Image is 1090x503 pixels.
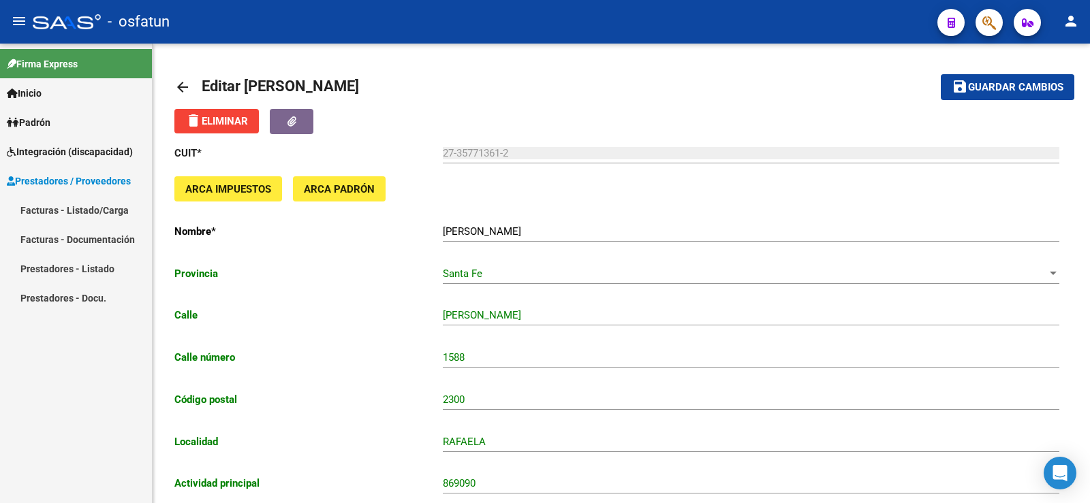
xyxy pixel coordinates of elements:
[11,13,27,29] mat-icon: menu
[293,176,386,201] button: ARCA Padrón
[7,174,131,189] span: Prestadores / Proveedores
[304,183,375,195] span: ARCA Padrón
[941,74,1074,99] button: Guardar cambios
[174,350,443,365] p: Calle número
[174,266,443,281] p: Provincia
[174,224,443,239] p: Nombre
[174,176,282,201] button: ARCA Impuestos
[174,109,259,133] button: Eliminar
[7,144,133,159] span: Integración (discapacidad)
[1044,457,1076,489] div: Open Intercom Messenger
[968,82,1063,94] span: Guardar cambios
[174,79,191,95] mat-icon: arrow_back
[952,78,968,95] mat-icon: save
[174,476,443,491] p: Actividad principal
[7,115,50,130] span: Padrón
[185,115,248,127] span: Eliminar
[174,434,443,449] p: Localidad
[174,146,443,161] p: CUIT
[1063,13,1079,29] mat-icon: person
[443,267,482,280] span: Santa Fe
[185,183,271,195] span: ARCA Impuestos
[174,308,443,323] p: Calle
[7,56,78,71] span: Firma Express
[174,392,443,407] p: Código postal
[202,78,359,95] span: Editar [PERSON_NAME]
[108,7,170,37] span: - osfatun
[185,112,202,129] mat-icon: delete
[7,86,42,101] span: Inicio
